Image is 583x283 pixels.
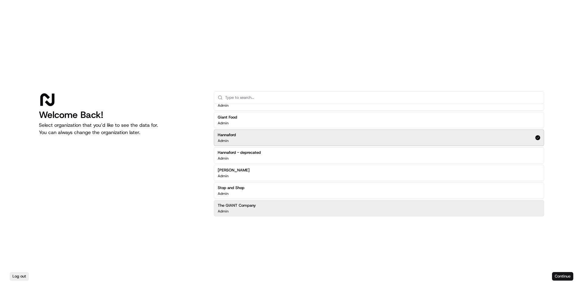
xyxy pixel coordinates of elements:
[218,115,237,120] h2: Giant Food
[218,138,229,143] p: Admin
[225,91,540,104] input: Type to search...
[218,191,229,196] p: Admin
[39,109,204,120] h1: Welcome Back!
[10,272,29,281] button: Log out
[218,103,229,108] p: Admin
[218,121,229,126] p: Admin
[218,185,244,191] h2: Stop and Shop
[218,150,261,155] h2: Hannaford - deprecated
[218,132,236,138] h2: Hannaford
[218,203,256,208] h2: The GIANT Company
[39,122,204,136] p: Select organization that you’d like to see the data for. You can always change the organization l...
[218,174,229,178] p: Admin
[218,209,229,214] p: Admin
[218,156,229,161] p: Admin
[218,167,250,173] h2: [PERSON_NAME]
[214,75,544,218] div: Suggestions
[552,272,573,281] button: Continue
